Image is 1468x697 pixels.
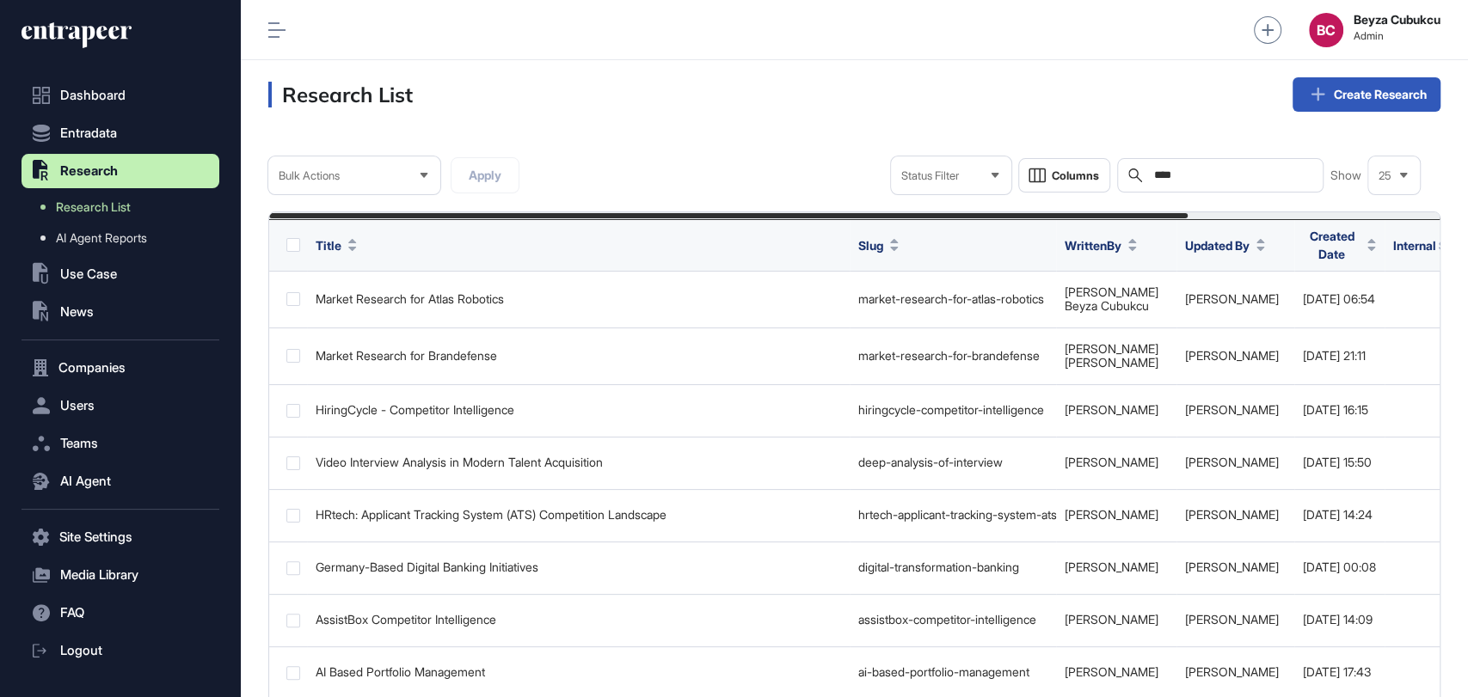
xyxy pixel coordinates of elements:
a: [PERSON_NAME] [1065,402,1158,417]
strong: Beyza Cubukcu [1354,13,1440,27]
div: AI Based Portfolio Management [316,665,841,679]
a: AI Agent Reports [30,223,219,254]
span: Logout [60,644,102,657]
button: Site Settings [21,520,219,554]
span: Status Filter [901,169,959,182]
span: Bulk Actions [279,169,340,182]
a: [PERSON_NAME] [1065,507,1158,522]
div: [DATE] 14:09 [1303,613,1376,627]
button: Columns [1018,158,1110,193]
a: Research List [30,192,219,223]
span: 25 [1379,169,1391,182]
a: [PERSON_NAME] [1065,664,1158,679]
button: WrittenBy [1065,236,1137,254]
span: Research [60,164,118,178]
a: [PERSON_NAME] [1185,455,1279,469]
a: [PERSON_NAME] [1065,612,1158,627]
button: Updated By [1185,236,1265,254]
button: BC [1309,13,1343,47]
a: [PERSON_NAME] [1185,507,1279,522]
div: Video Interview Analysis in Modern Talent Acquisition [316,455,841,469]
a: Create Research [1293,77,1440,112]
span: Title [316,236,341,254]
div: Market Research for Atlas Robotics [316,292,841,306]
a: [PERSON_NAME] [1065,284,1158,299]
div: HRtech: Applicant Tracking System (ATS) Competition Landscape [316,508,841,522]
span: Research List [56,200,131,214]
div: [DATE] 17:43 [1303,665,1376,679]
button: Entradata [21,116,219,150]
div: [DATE] 16:15 [1303,403,1376,417]
span: Media Library [60,568,138,582]
div: deep-analysis-of-interview [858,455,1047,469]
button: Slug [858,236,899,254]
span: Columns [1052,169,1099,182]
div: [DATE] 06:54 [1303,292,1376,306]
button: Media Library [21,558,219,592]
a: [PERSON_NAME] [1185,612,1279,627]
span: Dashboard [60,89,126,102]
button: Teams [21,426,219,461]
span: WrittenBy [1065,236,1121,254]
div: [DATE] 21:11 [1303,349,1376,363]
span: Updated By [1185,236,1250,254]
button: Users [21,388,219,423]
div: Germany-Based Digital Banking Initiatives [316,560,841,574]
a: [PERSON_NAME] [1065,355,1158,370]
span: Entradata [60,126,117,140]
span: Slug [858,236,883,254]
div: HiringCycle - Competitor Intelligence [316,403,841,417]
div: assistbox-competitor-intelligence [858,613,1047,627]
button: Title [316,236,357,254]
span: Show [1330,168,1361,182]
button: News [21,295,219,329]
div: [DATE] 14:24 [1303,508,1376,522]
div: AssistBox Competitor Intelligence [316,613,841,627]
div: Market Research for Brandefense [316,349,841,363]
button: FAQ [21,596,219,630]
div: market-research-for-atlas-robotics [858,292,1047,306]
span: Site Settings [59,530,132,544]
span: Teams [60,437,98,450]
div: [DATE] 00:08 [1303,560,1376,574]
a: [PERSON_NAME] [1065,455,1158,469]
a: Dashboard [21,78,219,113]
span: FAQ [60,606,84,620]
div: market-research-for-brandefense [858,349,1047,363]
span: News [60,305,94,319]
a: Logout [21,633,219,668]
a: [PERSON_NAME] [1185,402,1279,417]
button: Companies [21,351,219,385]
div: hiringcycle-competitor-intelligence [858,403,1047,417]
a: [PERSON_NAME] [1065,559,1158,574]
a: [PERSON_NAME] [1185,291,1279,306]
a: [PERSON_NAME] [1185,348,1279,363]
span: Use Case [60,267,117,281]
a: [PERSON_NAME] [1185,664,1279,679]
a: Beyza Cubukcu [1065,298,1149,313]
span: Created Date [1303,227,1361,263]
div: hrtech-applicant-tracking-system-ats-competition-landscape [858,508,1047,522]
span: Companies [58,361,126,375]
button: Research [21,154,219,188]
a: [PERSON_NAME] [1185,559,1279,574]
h3: Research List [268,82,413,107]
div: ai-based-portfolio-management [858,665,1047,679]
span: Users [60,399,95,413]
button: Use Case [21,257,219,291]
span: AI Agent Reports [56,231,147,245]
button: AI Agent [21,464,219,498]
a: [PERSON_NAME] [1065,341,1158,356]
span: AI Agent [60,474,111,488]
div: [DATE] 15:50 [1303,455,1376,469]
button: Created Date [1303,227,1376,263]
div: digital-transformation-banking [858,560,1047,574]
span: Admin [1354,30,1440,42]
